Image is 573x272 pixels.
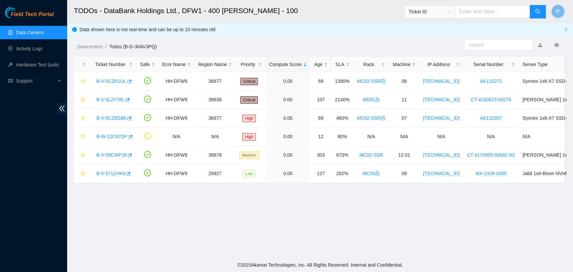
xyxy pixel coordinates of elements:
[109,44,156,49] a: Todos (B-G-30AV3PQ)
[158,164,194,183] td: HH-DFW9
[375,171,380,176] span: lock
[455,5,530,18] input: Enter text here...
[471,97,511,102] a: CT-4150623-00276
[16,62,59,67] a: Hardware Test (isok)
[78,150,86,160] button: star
[381,116,385,120] span: lock
[423,97,460,102] a: [TECHNICAL_ID]
[538,42,542,48] a: download
[331,164,353,183] td: 282%
[311,72,331,91] td: 69
[11,11,54,18] span: Field Tech Portal
[353,127,389,146] td: N/A
[158,146,194,164] td: HH-DFW9
[194,91,236,109] td: 38638
[331,127,353,146] td: 80%
[16,30,44,35] a: Data Centers
[564,28,568,32] button: close
[265,127,310,146] td: 0.00
[265,72,310,91] td: 0.00
[144,151,151,158] span: check-circle
[389,146,419,164] td: 12:01
[96,134,127,139] a: B-W-12C67DP
[81,116,85,121] span: star
[265,146,310,164] td: 0.00
[389,164,419,183] td: 08
[81,97,85,103] span: star
[480,78,502,84] a: AK115271
[239,152,259,159] span: Medium
[533,40,547,50] button: download
[16,74,56,88] span: Support
[240,78,258,85] span: Critical
[194,72,236,91] td: 36677
[556,7,560,16] span: P
[96,115,126,121] a: B-V-5CZ5G8K
[16,46,43,51] a: Activity Logs
[331,91,353,109] td: 2140%
[423,78,460,84] a: [TECHNICAL_ID]
[78,168,86,179] button: star
[419,127,463,146] td: N/A
[265,164,310,183] td: 0.00
[81,134,85,140] span: star
[480,115,502,121] a: AK115307
[144,77,151,84] span: check-circle
[331,109,353,127] td: 460%
[158,109,194,127] td: HH-DFW9
[423,115,460,121] a: [TECHNICAL_ID]
[81,171,85,176] span: star
[311,127,331,146] td: 12
[375,97,380,102] span: lock
[67,258,573,272] footer: © 2025 Akamai Technologies, Inc. All Rights Reserved. Internal and Confidential.
[96,97,124,102] a: B-V-5L2Y76L
[194,109,236,127] td: 36677
[423,152,460,158] a: [TECHNICAL_ID]
[144,169,151,176] span: check-circle
[389,91,419,109] td: 11
[242,133,256,141] span: High
[194,146,236,164] td: 36678
[311,91,331,109] td: 107
[194,164,236,183] td: 29927
[463,127,519,146] td: N/A
[423,171,460,176] a: [TECHNICAL_ID]
[381,79,385,84] span: lock
[554,43,559,47] span: eye
[331,72,353,91] td: 1380%
[105,44,106,49] span: /
[311,164,331,183] td: 127
[409,7,451,17] span: Ticket ID
[96,171,125,176] a: B-V-571ZHK9
[144,96,151,103] span: check-circle
[243,170,255,177] span: Low
[530,5,546,18] button: search
[242,115,256,122] span: High
[144,114,151,121] span: check-circle
[389,109,419,127] td: 07
[469,41,523,49] input: Search
[535,9,540,15] span: search
[363,97,380,102] a: MD01lock
[265,91,310,109] td: 0.00
[78,113,86,123] button: star
[5,12,54,21] a: Akamai TechnologiesField Tech Portal
[311,109,331,127] td: 69
[96,152,127,158] a: B-V-59CWPJ9
[551,5,565,18] button: P
[363,171,380,176] a: MC05lock
[57,102,67,115] span: double-left
[8,78,13,83] span: read
[475,171,507,176] a: MX-2328-0265
[158,91,194,109] td: HH-DFW9
[81,79,85,84] span: star
[357,78,385,84] a: MC02-SSRlock
[158,127,194,146] td: N/A
[194,127,236,146] td: N/A
[158,72,194,91] td: HH-DFW9
[311,146,331,164] td: 303
[77,44,102,49] a: Datacenters
[78,76,86,87] button: star
[359,152,383,158] a: MC02-SSR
